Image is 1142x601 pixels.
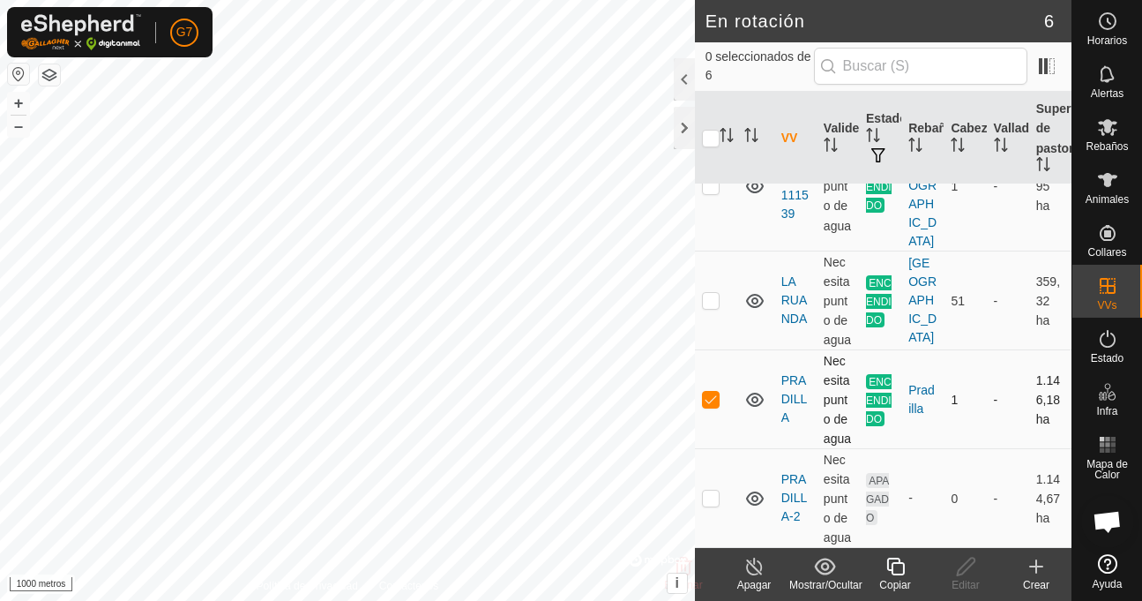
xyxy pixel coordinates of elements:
font: ENCENDIDO [866,375,892,424]
font: Vallado [994,121,1037,135]
font: Copiar [879,579,910,591]
font: 164,95 ha [1036,160,1060,213]
font: Mapa de Calor [1086,458,1128,481]
p-sorticon: Activar para ordenar [908,140,922,154]
font: Editar [952,579,979,591]
button: i [668,574,687,593]
font: ENCENDIDO [866,162,892,211]
font: i [675,575,678,590]
font: Manada [GEOGRAPHIC_DATA] [908,123,937,248]
font: Necesita punto de agua [824,140,851,233]
font: G7 [176,25,193,39]
font: Rebaños [1086,140,1128,153]
font: Superficie de pastoreo [1036,101,1096,154]
a: Política de Privacidad [256,578,357,594]
font: - [994,179,998,193]
font: Collares [1087,246,1126,259]
img: Logotipo de Gallagher [21,14,141,50]
p-sorticon: Activar para ordenar [744,131,758,145]
font: Apagar [737,579,772,591]
font: Política de Privacidad [256,580,357,592]
font: 0 [951,492,958,506]
font: En rotación [705,11,805,31]
p-sorticon: Activar para ordenar [866,131,880,145]
font: Estado [1091,352,1123,364]
font: 51 [951,294,965,308]
a: PRADILLA-2 [781,472,808,523]
font: 1 [951,179,958,193]
font: 1 [951,393,958,407]
p-sorticon: Activar para ordenar [720,131,734,145]
font: - [994,294,998,308]
font: 6 [1044,11,1054,31]
button: + [8,93,29,114]
p-sorticon: Activar para ordenar [824,140,838,154]
button: – [8,116,29,137]
div: Chat abierto [1081,495,1134,548]
font: VVs [1097,299,1116,312]
font: - [994,393,998,407]
font: Cabezas [951,121,1001,135]
font: Contáctenos [379,580,438,592]
font: 1.146,18 ha [1036,373,1060,426]
font: Crear [1023,579,1049,591]
font: VV [781,131,798,145]
font: 0 seleccionados de 6 [705,49,811,82]
font: + [14,94,24,112]
font: Estado [866,111,907,125]
p-sorticon: Activar para ordenar [1036,160,1050,174]
button: Capas del Mapa [39,64,60,86]
a: [DATE] 111539 [781,151,809,221]
a: Ayuda [1072,547,1142,597]
font: - [994,492,998,506]
font: Ayuda [1093,578,1123,590]
font: Validez [824,121,865,135]
font: ENCENDIDO [866,276,892,326]
font: Alertas [1091,87,1123,100]
font: Animales [1086,193,1129,206]
font: – [14,116,23,135]
font: Pradilla [908,383,935,416]
a: Contáctenos [379,578,438,594]
font: Necesita punto de agua [824,452,851,545]
font: Rebaño [908,121,953,135]
a: PRADILLA [781,373,808,424]
font: Infra [1096,405,1117,417]
font: Necesita punto de agua [824,255,851,348]
font: Horarios [1087,34,1127,47]
font: Eliminar [664,579,702,591]
font: 1.144,67 ha [1036,472,1060,525]
button: Restablecer Mapa [8,64,29,85]
font: 359,32 ha [1036,274,1060,327]
font: Mostrar/Ocultar [789,579,862,591]
a: LA RUANDA [781,274,808,326]
font: [GEOGRAPHIC_DATA] [908,256,937,344]
font: APAGADO [866,474,889,523]
p-sorticon: Activar para ordenar [994,140,1008,154]
font: - [908,491,913,505]
input: Buscar (S) [814,48,1027,85]
font: Necesita punto de agua [824,353,851,446]
p-sorticon: Activar para ordenar [951,140,965,154]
